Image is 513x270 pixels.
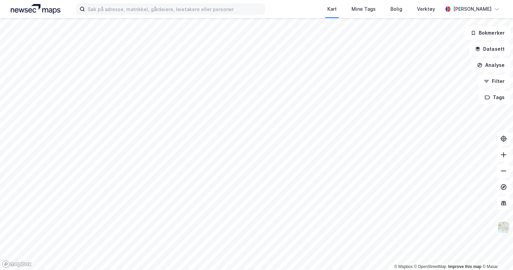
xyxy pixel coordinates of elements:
iframe: Chat Widget [479,238,513,270]
div: Bolig [390,5,402,13]
a: Mapbox [394,264,413,269]
button: Filter [478,75,510,88]
button: Bokmerker [465,26,510,40]
button: Analyse [471,58,510,72]
img: Z [497,221,510,234]
button: Tags [479,91,510,104]
a: Mapbox homepage [2,260,32,268]
a: OpenStreetMap [414,264,447,269]
a: Improve this map [448,264,481,269]
div: Verktøy [417,5,435,13]
img: logo.a4113a55bc3d86da70a041830d287a7e.svg [11,4,60,14]
div: Mine Tags [352,5,376,13]
input: Søk på adresse, matrikkel, gårdeiere, leietakere eller personer [85,4,264,14]
div: [PERSON_NAME] [453,5,492,13]
button: Datasett [469,42,510,56]
div: Kart [327,5,337,13]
